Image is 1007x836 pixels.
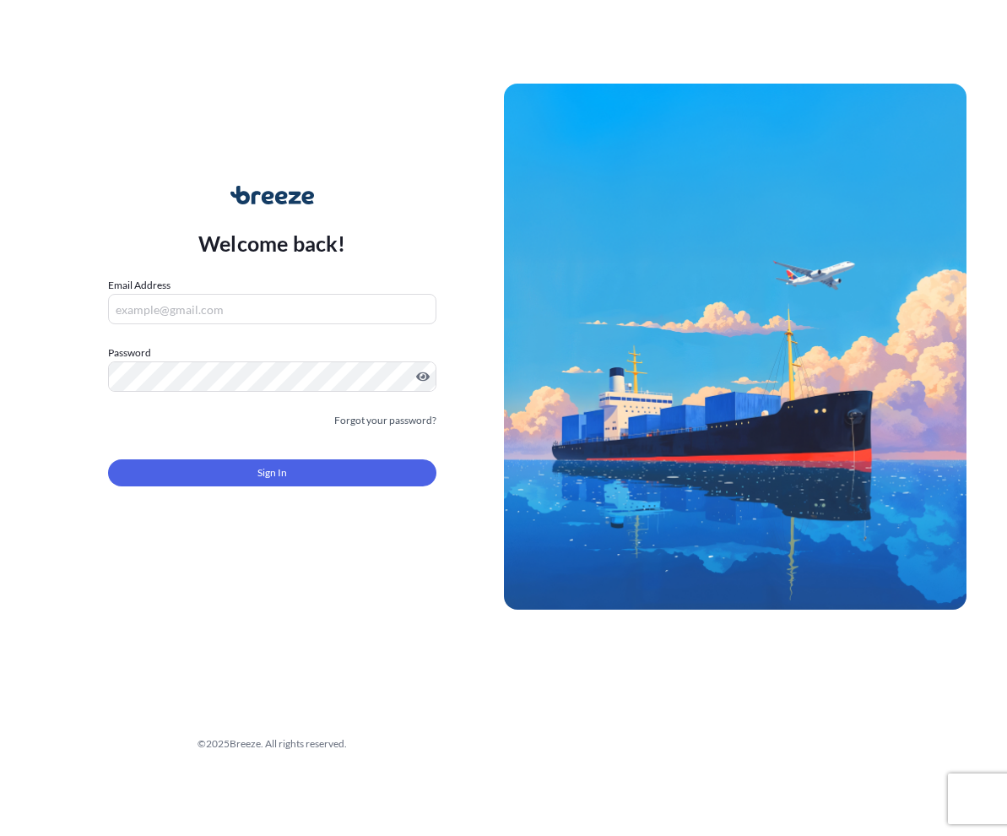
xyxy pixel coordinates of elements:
[108,459,436,486] button: Sign In
[108,294,436,324] input: example@gmail.com
[108,277,171,294] label: Email Address
[416,370,430,383] button: Show password
[504,84,967,610] img: Ship illustration
[334,412,436,429] a: Forgot your password?
[108,345,436,361] label: Password
[41,736,504,752] div: © 2025 Breeze. All rights reserved.
[198,230,346,257] p: Welcome back!
[257,464,287,481] span: Sign In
